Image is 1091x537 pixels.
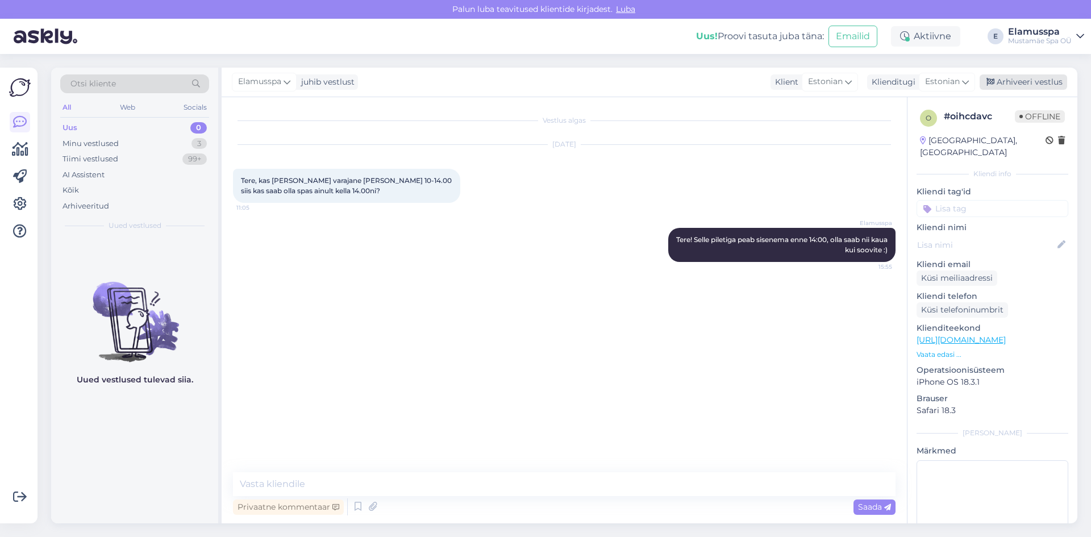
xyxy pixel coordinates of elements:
[1008,27,1084,45] a: ElamusspaMustamäe Spa OÜ
[9,77,31,98] img: Askly Logo
[917,376,1068,388] p: iPhone OS 18.3.1
[1008,36,1072,45] div: Mustamäe Spa OÜ
[236,203,279,212] span: 11:05
[917,186,1068,198] p: Kliendi tag'id
[920,135,1046,159] div: [GEOGRAPHIC_DATA], [GEOGRAPHIC_DATA]
[676,235,889,254] span: Tere! Selle piletiga peab sisenema enne 14:00, olla saab nii kaua kui soovite :)
[63,153,118,165] div: Tiimi vestlused
[191,138,207,149] div: 3
[891,26,960,47] div: Aktiivne
[867,76,915,88] div: Klienditugi
[63,122,77,134] div: Uus
[808,76,843,88] span: Estonian
[1008,27,1072,36] div: Elamusspa
[1015,110,1065,123] span: Offline
[181,100,209,115] div: Socials
[917,222,1068,234] p: Kliendi nimi
[297,76,355,88] div: juhib vestlust
[233,499,344,515] div: Privaatne kommentaar
[63,138,119,149] div: Minu vestlused
[944,110,1015,123] div: # oihcdavc
[917,445,1068,457] p: Märkmed
[828,26,877,47] button: Emailid
[917,200,1068,217] input: Lisa tag
[63,201,109,212] div: Arhiveeritud
[696,30,824,43] div: Proovi tasuta juba täna:
[238,76,281,88] span: Elamusspa
[926,114,931,122] span: o
[182,153,207,165] div: 99+
[51,261,218,364] img: No chats
[850,219,892,227] span: Elamusspa
[917,364,1068,376] p: Operatsioonisüsteem
[988,28,1003,44] div: E
[917,349,1068,360] p: Vaata edasi ...
[109,220,161,231] span: Uued vestlused
[77,374,193,386] p: Uued vestlused tulevad siia.
[233,139,896,149] div: [DATE]
[917,239,1055,251] input: Lisa nimi
[917,290,1068,302] p: Kliendi telefon
[917,322,1068,334] p: Klienditeekond
[63,169,105,181] div: AI Assistent
[70,78,116,90] span: Otsi kliente
[917,302,1008,318] div: Küsi telefoninumbrit
[917,270,997,286] div: Küsi meiliaadressi
[233,115,896,126] div: Vestlus algas
[917,393,1068,405] p: Brauser
[917,259,1068,270] p: Kliendi email
[241,176,453,195] span: Tere, kas [PERSON_NAME] varajane [PERSON_NAME] 10-14.00 siis kas saab olla spas ainult kella 14.0...
[917,428,1068,438] div: [PERSON_NAME]
[850,263,892,271] span: 15:55
[917,335,1006,345] a: [URL][DOMAIN_NAME]
[917,169,1068,179] div: Kliendi info
[60,100,73,115] div: All
[925,76,960,88] span: Estonian
[917,405,1068,417] p: Safari 18.3
[613,4,639,14] span: Luba
[771,76,798,88] div: Klient
[118,100,138,115] div: Web
[858,502,891,512] span: Saada
[63,185,79,196] div: Kõik
[696,31,718,41] b: Uus!
[190,122,207,134] div: 0
[980,74,1067,90] div: Arhiveeri vestlus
